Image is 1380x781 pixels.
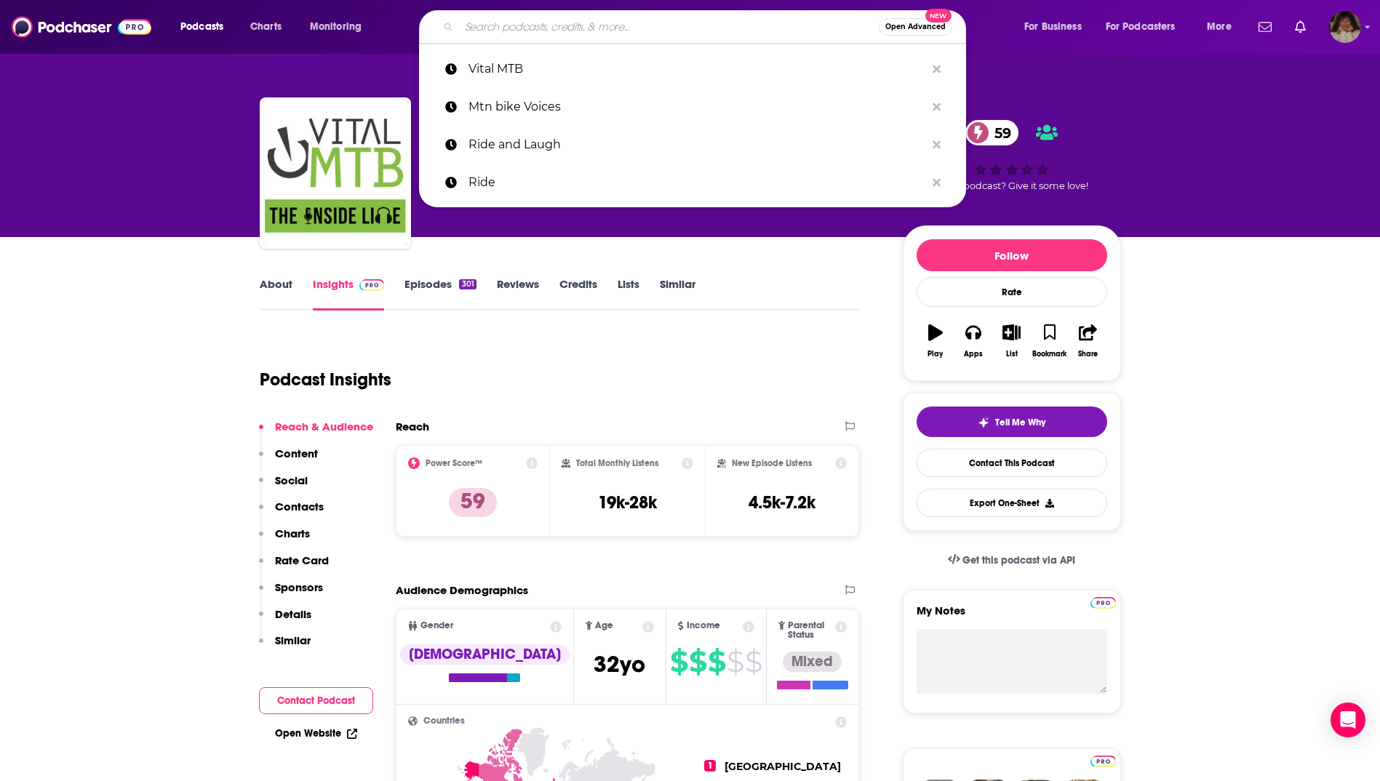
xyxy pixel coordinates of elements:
a: Charts [241,15,290,39]
a: Mtn bike Voices [419,88,966,126]
h2: Audience Demographics [396,583,528,597]
span: Countries [423,716,465,726]
p: Social [275,473,308,487]
button: tell me why sparkleTell Me Why [917,406,1107,437]
button: Charts [259,526,310,553]
button: open menu [1096,15,1197,39]
button: open menu [1014,15,1100,39]
div: Share [1078,350,1098,359]
p: Details [275,607,311,621]
div: 301 [459,279,476,289]
input: Search podcasts, credits, & more... [459,15,879,39]
p: 59 [449,488,497,517]
span: Good podcast? Give it some love! [936,180,1088,191]
span: 32 yo [594,650,645,678]
span: Age [595,621,613,630]
img: Podchaser Pro [1090,597,1116,609]
p: Similar [275,633,311,647]
a: About [260,277,292,311]
button: Bookmark [1031,315,1069,367]
div: Apps [964,350,983,359]
h1: Podcast Insights [260,369,391,390]
button: open menu [170,15,242,39]
div: Rate [917,277,1107,307]
span: Charts [250,17,282,37]
span: More [1207,17,1232,37]
span: $ [708,650,725,673]
button: open menu [300,15,380,39]
button: Open AdvancedNew [879,18,952,36]
span: Podcasts [180,17,223,37]
div: List [1006,350,1018,359]
span: Get this podcast via API [962,554,1075,566]
img: User Profile [1329,11,1361,43]
h2: New Episode Listens [732,458,812,468]
button: Show profile menu [1329,11,1361,43]
button: Contacts [259,500,324,526]
span: $ [745,650,762,673]
a: Ride [419,164,966,201]
span: Open Advanced [885,23,946,31]
img: Podchaser Pro [359,279,385,291]
span: Gender [420,621,453,630]
h2: Reach [396,420,429,433]
a: Show notifications dropdown [1253,15,1277,39]
a: Show notifications dropdown [1289,15,1312,39]
p: Mtn bike Voices [468,88,925,126]
button: Similar [259,633,311,660]
img: The Inside Line Podcast - Vital MTB [263,100,408,246]
p: Ride [468,164,925,201]
button: Export One-Sheet [917,489,1107,517]
p: Contacts [275,500,324,513]
button: Sponsors [259,580,323,607]
a: Episodes301 [404,277,476,311]
p: Content [275,446,318,460]
div: 59Good podcast? Give it some love! [903,111,1121,201]
span: New [925,9,952,23]
span: Monitoring [310,17,362,37]
a: Pro website [1090,595,1116,609]
button: Share [1069,315,1106,367]
span: Logged in as angelport [1329,11,1361,43]
span: Parental Status [788,621,833,640]
label: My Notes [917,604,1107,629]
span: $ [689,650,706,673]
img: tell me why sparkle [978,417,989,428]
a: Contact This Podcast [917,449,1107,477]
button: Reach & Audience [259,420,373,446]
a: Ride and Laugh [419,126,966,164]
button: Contact Podcast [259,687,373,714]
span: [GEOGRAPHIC_DATA] [725,760,841,773]
p: Vital MTB [468,50,925,88]
img: Podchaser - Follow, Share and Rate Podcasts [12,13,151,41]
img: Podchaser Pro [1090,756,1116,767]
span: 1 [704,760,716,772]
a: Vital MTB [419,50,966,88]
span: For Business [1024,17,1082,37]
span: For Podcasters [1106,17,1176,37]
span: Tell Me Why [995,417,1045,428]
div: Open Intercom Messenger [1331,702,1365,737]
button: List [992,315,1030,367]
h2: Total Monthly Listens [576,458,658,468]
a: Pro website [1090,753,1116,767]
p: Rate Card [275,553,329,567]
a: InsightsPodchaser Pro [313,277,385,311]
a: Similar [660,277,695,311]
button: Social [259,473,308,500]
button: Apps [954,315,992,367]
h3: 4.5k-7.2k [749,492,815,513]
div: Search podcasts, credits, & more... [433,10,980,44]
div: Bookmark [1032,350,1066,359]
button: Rate Card [259,553,329,580]
h3: 19k-28k [598,492,657,513]
button: Follow [917,239,1107,271]
div: Mixed [783,652,842,672]
p: Reach & Audience [275,420,373,433]
p: Charts [275,526,310,540]
span: $ [670,650,687,673]
div: Play [928,350,943,359]
a: Lists [618,277,639,311]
